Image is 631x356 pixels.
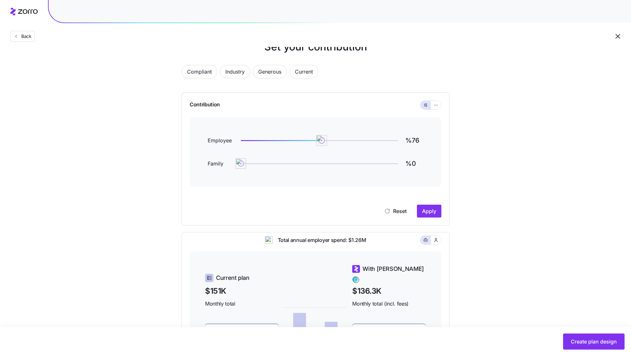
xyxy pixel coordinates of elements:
[571,338,617,345] span: Create plan design
[187,65,212,78] span: Compliant
[225,65,245,78] span: Industry
[182,65,217,78] button: Compliant
[205,300,279,308] span: Monthly total
[190,101,220,110] span: Contribution
[253,65,287,78] button: Generous
[265,236,273,244] img: ai-icon.png
[216,273,250,282] span: Current plan
[295,65,313,78] span: Current
[156,39,475,55] h1: Set your contribution
[363,264,424,273] span: With [PERSON_NAME]
[563,334,625,350] button: Create plan design
[393,207,407,215] span: Reset
[422,207,436,215] span: Apply
[10,31,35,42] button: Back
[417,205,441,218] button: Apply
[205,285,279,297] span: $151K
[379,205,412,218] button: Reset
[273,236,366,244] span: Total annual employer spend: $1.26M
[289,65,318,78] button: Current
[316,135,327,146] img: ai-icon.png
[19,33,32,40] span: Back
[208,137,233,145] span: Employee
[258,65,281,78] span: Generous
[236,158,246,169] img: ai-icon.png
[352,285,426,297] span: $136.3K
[208,160,233,168] span: Family
[352,300,426,308] span: Monthly total (incl. fees)
[220,65,250,78] button: Industry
